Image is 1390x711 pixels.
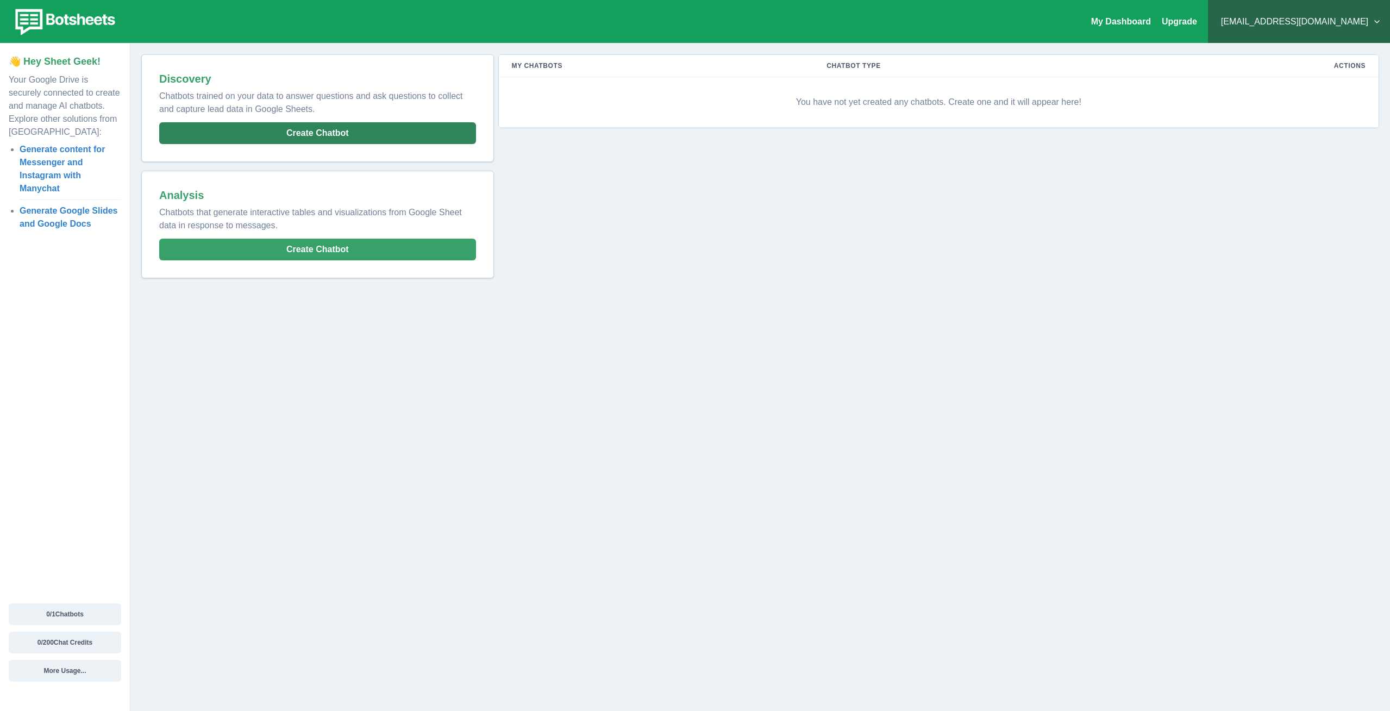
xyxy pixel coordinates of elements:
[9,54,121,69] p: 👋 Hey Sheet Geek!
[1091,17,1151,26] a: My Dashboard
[9,69,121,139] p: Your Google Drive is securely connected to create and manage AI chatbots. Explore other solutions...
[9,7,118,37] img: botsheets-logo.png
[1217,11,1381,33] button: [EMAIL_ADDRESS][DOMAIN_NAME]
[499,55,814,77] th: My Chatbots
[9,632,121,653] button: 0/200Chat Credits
[1162,17,1197,26] a: Upgrade
[159,202,476,232] p: Chatbots that generate interactive tables and visualizations from Google Sheet data in response t...
[159,122,476,144] button: Create Chatbot
[159,72,476,85] h2: Discovery
[813,55,1142,77] th: Chatbot Type
[159,85,476,116] p: Chatbots trained on your data to answer questions and ask questions to collect and capture lead d...
[159,239,476,260] button: Create Chatbot
[20,206,118,228] a: Generate Google Slides and Google Docs
[1142,55,1379,77] th: Actions
[20,145,105,193] a: Generate content for Messenger and Instagram with Manychat
[9,660,121,682] button: More Usage...
[159,189,476,202] h2: Analysis
[9,603,121,625] button: 0/1Chatbots
[512,86,1366,118] p: You have not yet created any chatbots. Create one and it will appear here!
